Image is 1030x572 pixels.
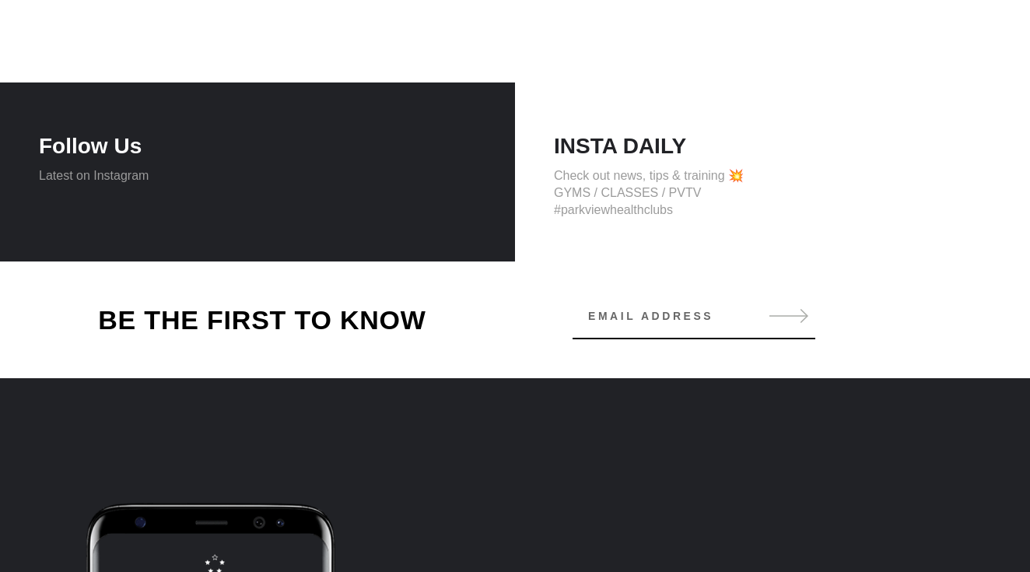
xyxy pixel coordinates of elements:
[48,304,476,335] h2: BE THE FIRST TO KNOW
[554,133,991,160] h4: INSTA DAILY
[573,300,815,332] input: Email address
[39,133,476,184] a: Follow Us Latest on Instagram
[39,167,476,184] p: Latest on Instagram
[554,167,991,219] p: Check out news, tips & training 💥 GYMS / CLASSES / PVTV #parkviewhealthclubs
[554,133,991,219] a: INSTA DAILY Check out news, tips & training 💥GYMS / CLASSES / PVTV#parkviewhealthclubs
[39,133,476,160] h4: Follow Us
